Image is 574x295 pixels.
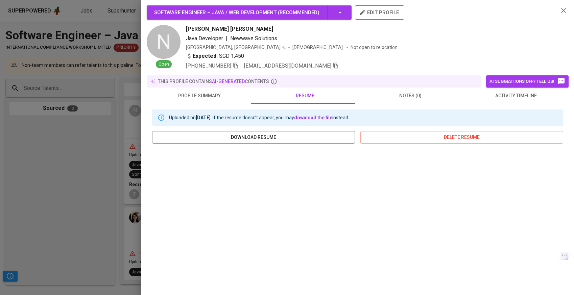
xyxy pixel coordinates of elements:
[489,77,565,85] span: AI suggestions off? Tell us!
[360,8,399,17] span: edit profile
[158,78,269,85] p: this profile contains contents
[355,9,404,15] a: edit profile
[362,92,459,100] span: notes (0)
[147,25,181,59] div: N
[156,61,172,68] span: Open
[158,133,350,142] span: download resume
[467,92,565,100] span: activity timeline
[366,133,558,142] span: delete resume
[212,79,245,84] span: AI-generated
[355,5,404,20] button: edit profile
[147,5,352,20] button: Software Engineer – Java / Web Development (Recommended)
[152,131,355,144] button: download resume
[360,131,563,144] button: delete resume
[193,52,218,60] b: Expected:
[186,25,273,33] span: [PERSON_NAME] [PERSON_NAME]
[169,112,349,124] div: Uploaded on . If the resume doesn't appear, you may instead.
[151,92,248,100] span: profile summary
[230,35,277,42] span: Newwave Solutions
[186,63,231,69] span: [PHONE_NUMBER]
[154,9,319,16] span: Software Engineer – Java / Web Development ( Recommended )
[186,44,286,51] div: [GEOGRAPHIC_DATA], [GEOGRAPHIC_DATA]
[186,35,223,42] span: Java Developer
[226,34,228,43] span: |
[186,52,244,60] div: SGD 1,450
[244,63,331,69] span: [EMAIL_ADDRESS][DOMAIN_NAME]
[196,115,211,120] b: [DATE]
[294,115,332,120] a: download the file
[292,44,344,51] span: [DEMOGRAPHIC_DATA]
[351,44,398,51] p: Not open to relocation
[256,92,354,100] span: resume
[486,75,569,88] button: AI suggestions off? Tell us!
